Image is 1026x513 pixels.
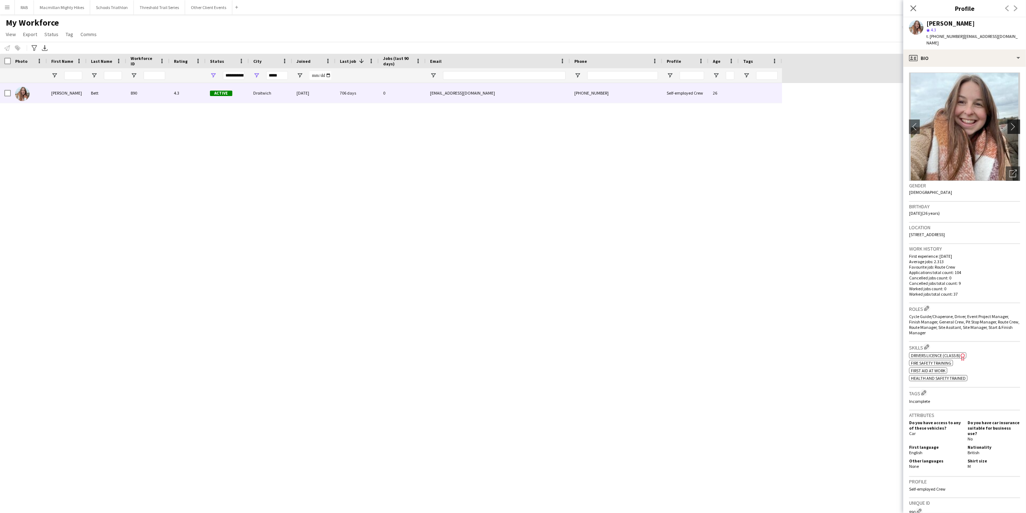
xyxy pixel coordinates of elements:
span: Status [210,58,224,64]
div: [PERSON_NAME] [926,20,975,27]
h5: Do you have car insurance suitable for business use? [968,420,1020,436]
span: Car [909,431,916,436]
span: Workforce ID [131,56,157,66]
p: Average jobs: 2.313 [909,259,1020,264]
div: Open photos pop-in [1006,166,1020,181]
div: 706 days [336,83,379,103]
h3: Location [909,224,1020,231]
span: Photo [15,58,27,64]
div: [EMAIL_ADDRESS][DOMAIN_NAME] [426,83,570,103]
a: Status [41,30,61,39]
span: | [EMAIL_ADDRESS][DOMAIN_NAME] [926,34,1018,45]
div: 26 [709,83,739,103]
span: Last job [340,58,356,64]
app-action-btn: Advanced filters [30,44,39,52]
input: City Filter Input [266,71,288,80]
h3: Gender [909,182,1020,189]
input: Last Name Filter Input [104,71,122,80]
input: Workforce ID Filter Input [144,71,165,80]
h3: Skills [909,343,1020,351]
span: View [6,31,16,38]
span: None [909,464,919,469]
h3: Unique ID [909,500,1020,506]
p: First experience: [DATE] [909,253,1020,259]
div: Bio [903,49,1026,67]
span: Age [713,58,720,64]
img: Crew avatar or photo [909,73,1020,181]
button: Open Filter Menu [574,72,581,79]
h5: Other languages [909,458,962,464]
button: Open Filter Menu [51,72,58,79]
p: Cancelled jobs total count: 9 [909,281,1020,286]
div: 4.3 [170,83,206,103]
p: Self-employed Crew [909,486,1020,492]
span: M [968,464,971,469]
h3: Profile [909,478,1020,485]
span: Export [23,31,37,38]
button: Open Filter Menu [430,72,437,79]
span: No [968,436,973,442]
button: Macmillan Mighty Hikes [34,0,90,14]
span: Status [44,31,58,38]
span: Drivers Licence (Class B) [911,353,960,358]
button: Open Filter Menu [131,72,137,79]
span: English [909,450,922,455]
p: Worked jobs count: 0 [909,286,1020,291]
input: Email Filter Input [443,71,566,80]
span: Profile [667,58,681,64]
p: Worked jobs total count: 37 [909,291,1020,297]
a: Comms [78,30,100,39]
span: Fire safety training [911,360,951,366]
a: Tag [63,30,76,39]
span: [DEMOGRAPHIC_DATA] [909,190,952,195]
div: [PERSON_NAME] [47,83,87,103]
p: Favourite job: Route Crew [909,264,1020,270]
button: RAB [15,0,34,14]
input: Phone Filter Input [587,71,658,80]
button: Open Filter Menu [210,72,216,79]
div: Bett [87,83,126,103]
span: British [968,450,979,455]
h3: Work history [909,245,1020,252]
button: Open Filter Menu [713,72,719,79]
span: [DATE] (26 years) [909,210,940,216]
span: [STREET_ADDRESS] [909,232,945,237]
app-action-btn: Export XLSX [40,44,49,52]
span: My Workforce [6,17,59,28]
span: Health and Safety Trained [911,375,966,381]
h5: First language [909,444,962,450]
button: Threshold Trail Series [134,0,185,14]
input: First Name Filter Input [64,71,82,80]
span: Last Name [91,58,112,64]
span: t. [PHONE_NUMBER] [926,34,964,39]
div: Droitwich [249,83,292,103]
p: Incomplete [909,399,1020,404]
div: [PHONE_NUMBER] [570,83,662,103]
h5: Nationality [968,444,1020,450]
input: Age Filter Input [726,71,735,80]
p: Cancelled jobs count: 0 [909,275,1020,281]
img: Megan Bett [15,87,30,101]
div: Self-employed Crew [662,83,709,103]
button: Open Filter Menu [91,72,97,79]
div: [DATE] [292,83,336,103]
p: Applications total count: 104 [909,270,1020,275]
a: Export [20,30,40,39]
div: 890 [126,83,170,103]
button: Open Filter Menu [297,72,303,79]
button: Other Client Events [185,0,232,14]
button: Schools Triathlon [90,0,134,14]
span: First Aid at Work [911,368,946,373]
span: Cycle Guide/Chaperone, Driver, Event Project Manager, Finish Manager, General Crew, Pit Stop Mana... [909,314,1020,335]
a: View [3,30,19,39]
span: Jobs (last 90 days) [383,56,413,66]
input: Profile Filter Input [680,71,704,80]
span: Rating [174,58,188,64]
input: Tags Filter Input [756,71,778,80]
button: Open Filter Menu [253,72,260,79]
div: 0 [379,83,426,103]
span: Joined [297,58,311,64]
span: Comms [80,31,97,38]
span: Email [430,58,442,64]
span: Active [210,91,232,96]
